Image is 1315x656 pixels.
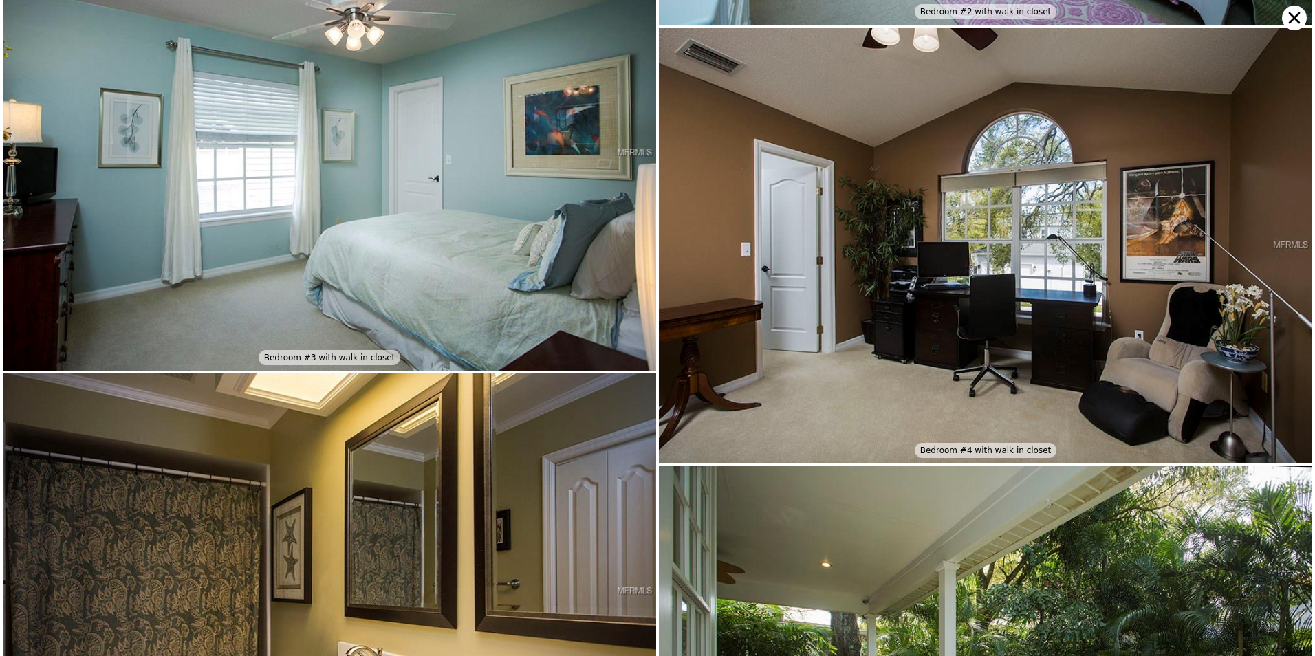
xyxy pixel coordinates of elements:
div: Bedroom #2 with walk in closet [915,4,1057,19]
div: Bedroom #4 with walk in closet [915,443,1057,458]
div: Bedroom #3 with walk in closet [259,350,401,365]
img: Bedroom #4 with walk in closet [659,28,1312,463]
